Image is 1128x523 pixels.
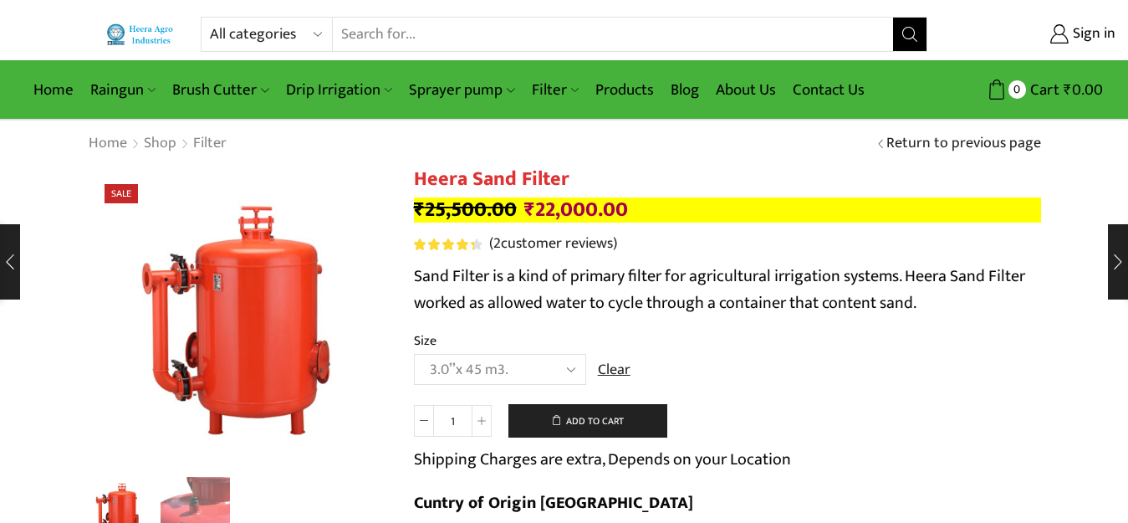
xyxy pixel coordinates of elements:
a: Products [587,70,662,110]
a: Filter [523,70,587,110]
a: Raingun [82,70,164,110]
span: ₹ [524,192,535,227]
a: Drip Irrigation [278,70,401,110]
p: Sand Filter is a kind of primary filter for agricultural irrigation systems. Heera Sand Filter wo... [414,263,1041,316]
button: Add to cart [508,404,667,438]
a: Brush Cutter [164,70,277,110]
button: Search button [893,18,926,51]
span: 0 [1008,80,1026,98]
input: Product quantity [434,405,472,437]
span: 2 [414,238,485,250]
div: 1 / 2 [88,167,389,469]
span: ₹ [1064,77,1072,103]
a: Home [88,133,128,155]
span: Sale [105,184,138,203]
span: 2 [493,231,501,256]
a: (2customer reviews) [489,233,617,255]
a: Blog [662,70,707,110]
span: Sign in [1069,23,1115,45]
span: Rated out of 5 based on customer ratings [414,238,475,250]
a: Home [25,70,82,110]
input: Search for... [333,18,893,51]
span: ₹ [414,192,425,227]
b: Cuntry of Origin [GEOGRAPHIC_DATA] [414,489,693,517]
bdi: 25,500.00 [414,192,517,227]
bdi: 22,000.00 [524,192,628,227]
div: Rated 4.50 out of 5 [414,238,482,250]
a: 0 Cart ₹0.00 [944,74,1103,105]
a: Clear options [598,360,630,382]
p: Shipping Charges are extra, Depends on your Location [414,446,791,473]
span: Cart [1026,79,1059,101]
a: Contact Us [784,70,873,110]
a: Filter [192,133,227,155]
bdi: 0.00 [1064,77,1103,103]
a: Return to previous page [886,133,1041,155]
nav: Breadcrumb [88,133,227,155]
a: Shop [143,133,177,155]
a: Sign in [952,19,1115,49]
a: About Us [707,70,784,110]
h1: Heera Sand Filter [414,167,1041,192]
label: Size [414,331,436,351]
a: Sprayer pump [401,70,523,110]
